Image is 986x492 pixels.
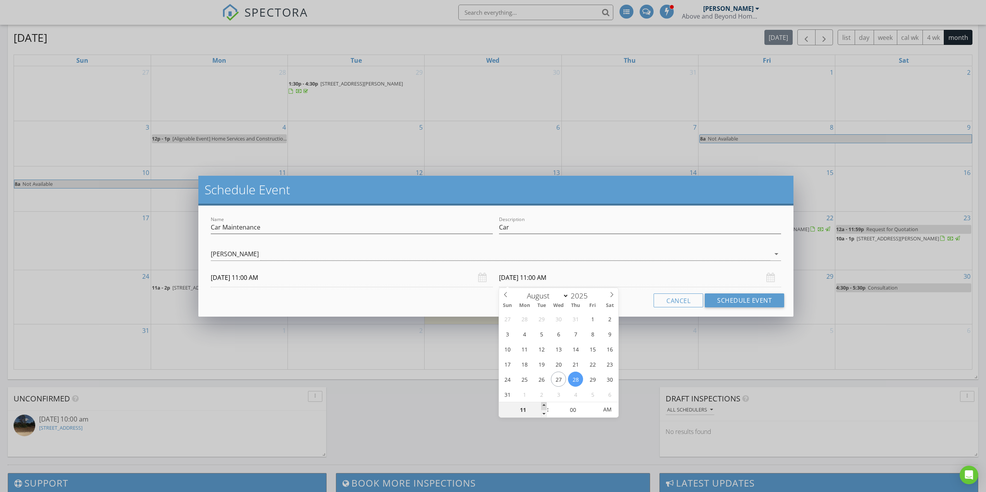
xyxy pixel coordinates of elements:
span: August 6, 2025 [551,326,566,341]
span: August 22, 2025 [585,357,600,372]
span: August 26, 2025 [534,372,549,387]
button: Cancel [654,293,703,307]
span: August 24, 2025 [500,372,515,387]
span: August 27, 2025 [551,372,566,387]
span: Fri [584,303,601,308]
span: August 28, 2025 [568,372,583,387]
span: August 29, 2025 [585,372,600,387]
span: August 8, 2025 [585,326,600,341]
span: August 14, 2025 [568,341,583,357]
input: Select date [499,268,781,287]
span: Mon [516,303,533,308]
button: Schedule Event [705,293,784,307]
i: arrow_drop_down [772,249,781,259]
div: Open Intercom Messenger [960,466,978,484]
span: September 1, 2025 [517,387,532,402]
span: September 3, 2025 [551,387,566,402]
div: [PERSON_NAME] [211,250,259,257]
span: September 2, 2025 [534,387,549,402]
span: August 7, 2025 [568,326,583,341]
span: August 4, 2025 [517,326,532,341]
span: July 31, 2025 [568,311,583,326]
span: September 5, 2025 [585,387,600,402]
span: August 1, 2025 [585,311,600,326]
span: August 25, 2025 [517,372,532,387]
span: August 19, 2025 [534,357,549,372]
span: Wed [550,303,567,308]
input: Year [569,291,594,301]
span: August 15, 2025 [585,341,600,357]
span: : [547,402,549,417]
input: Select date [211,268,493,287]
span: July 30, 2025 [551,311,566,326]
span: August 31, 2025 [500,387,515,402]
span: August 21, 2025 [568,357,583,372]
span: August 30, 2025 [602,372,617,387]
span: Sun [499,303,516,308]
span: August 17, 2025 [500,357,515,372]
span: Tue [533,303,550,308]
span: September 6, 2025 [602,387,617,402]
span: August 16, 2025 [602,341,617,357]
span: August 9, 2025 [602,326,617,341]
span: August 18, 2025 [517,357,532,372]
span: Sat [601,303,618,308]
h2: Schedule Event [205,182,787,197]
span: August 23, 2025 [602,357,617,372]
span: July 27, 2025 [500,311,515,326]
span: August 3, 2025 [500,326,515,341]
span: August 5, 2025 [534,326,549,341]
span: August 13, 2025 [551,341,566,357]
span: Click to toggle [597,402,618,417]
span: August 11, 2025 [517,341,532,357]
span: August 20, 2025 [551,357,566,372]
span: July 29, 2025 [534,311,549,326]
span: August 10, 2025 [500,341,515,357]
span: August 2, 2025 [602,311,617,326]
span: July 28, 2025 [517,311,532,326]
span: Thu [567,303,584,308]
span: August 12, 2025 [534,341,549,357]
span: September 4, 2025 [568,387,583,402]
